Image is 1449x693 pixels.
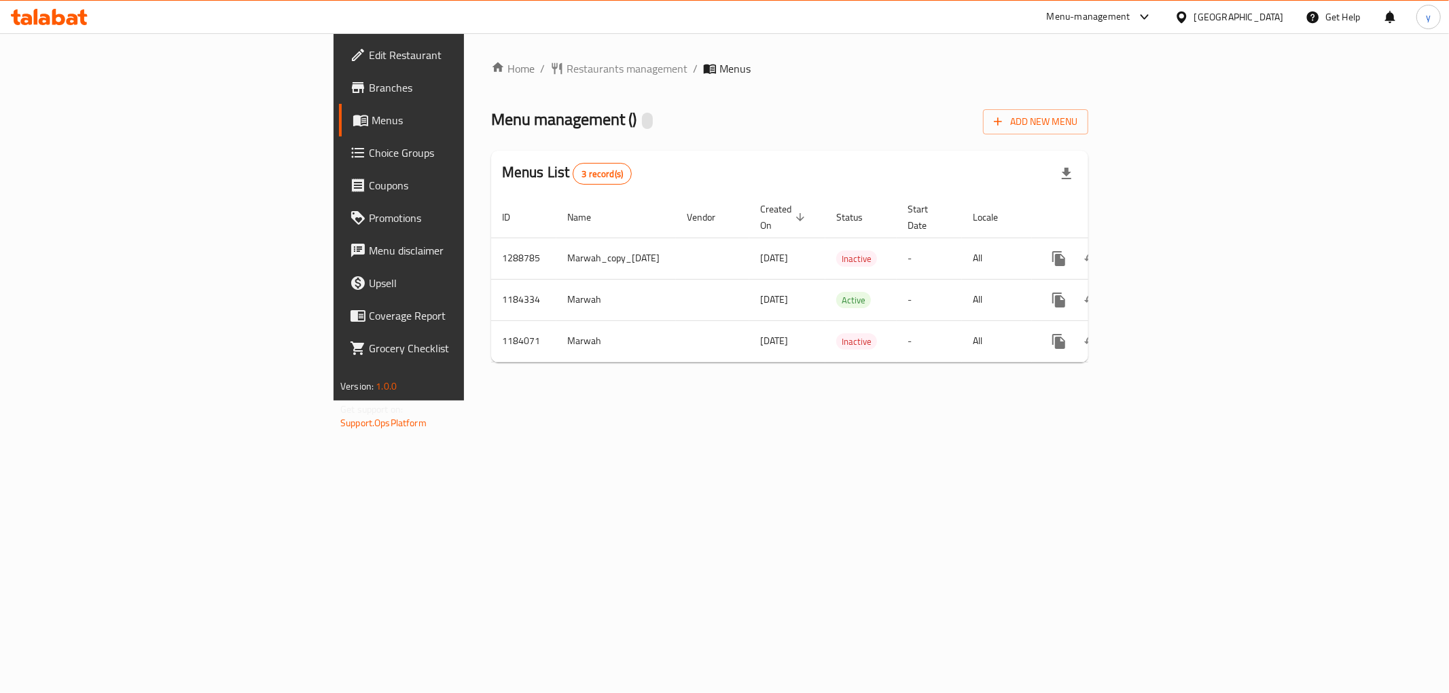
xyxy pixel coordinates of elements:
a: Restaurants management [550,60,687,77]
button: Change Status [1075,242,1108,275]
span: [DATE] [760,291,788,308]
a: Branches [339,71,575,104]
span: Branches [369,79,565,96]
span: 3 record(s) [573,168,631,181]
a: Menus [339,104,575,136]
a: Coupons [339,169,575,202]
div: Total records count [573,163,632,185]
td: All [962,279,1032,320]
a: Choice Groups [339,136,575,169]
a: Promotions [339,202,575,234]
a: Grocery Checklist [339,332,575,364]
span: Created On [760,201,809,233]
a: Support.OpsPlatform [340,414,427,432]
td: - [897,238,962,279]
span: 1.0.0 [376,377,397,395]
td: All [962,320,1032,362]
li: / [693,60,698,77]
span: [DATE] [760,332,788,350]
span: Status [836,209,880,225]
td: Marwah [556,279,676,320]
span: Menus [372,112,565,128]
span: Grocery Checklist [369,340,565,356]
a: Edit Restaurant [339,39,575,71]
span: Inactive [836,334,877,350]
th: Actions [1032,197,1184,238]
a: Coverage Report [339,299,575,332]
span: Edit Restaurant [369,47,565,63]
div: Menu-management [1047,9,1130,25]
td: All [962,238,1032,279]
button: more [1043,325,1075,358]
span: Locale [973,209,1016,225]
button: Change Status [1075,325,1108,358]
button: more [1043,284,1075,316]
span: Vendor [687,209,733,225]
div: Export file [1050,157,1083,190]
div: Active [836,292,871,308]
td: - [897,320,962,362]
span: Restaurants management [567,60,687,77]
span: Get support on: [340,400,403,418]
div: [GEOGRAPHIC_DATA] [1194,10,1284,24]
span: Start Date [908,201,946,233]
span: Active [836,293,871,308]
button: more [1043,242,1075,275]
button: Add New Menu [983,109,1088,134]
button: Change Status [1075,284,1108,316]
span: Inactive [836,251,877,267]
span: Menu management ( ) [491,104,637,134]
a: Menu disclaimer [339,234,575,267]
div: Inactive [836,333,877,350]
table: enhanced table [491,197,1184,362]
span: Choice Groups [369,145,565,161]
span: Upsell [369,275,565,291]
td: - [897,279,962,320]
td: Marwah [556,320,676,362]
span: Add New Menu [994,113,1077,130]
span: Version: [340,377,374,395]
span: Coverage Report [369,307,565,324]
span: ID [502,209,528,225]
nav: breadcrumb [491,60,1088,77]
span: Promotions [369,210,565,226]
span: Coupons [369,177,565,193]
td: Marwah_copy_[DATE] [556,238,676,279]
span: Menus [719,60,751,77]
span: Menu disclaimer [369,242,565,259]
span: y [1426,10,1431,24]
span: Name [567,209,609,225]
a: Upsell [339,267,575,299]
h2: Menus List [502,162,632,185]
span: [DATE] [760,249,788,267]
